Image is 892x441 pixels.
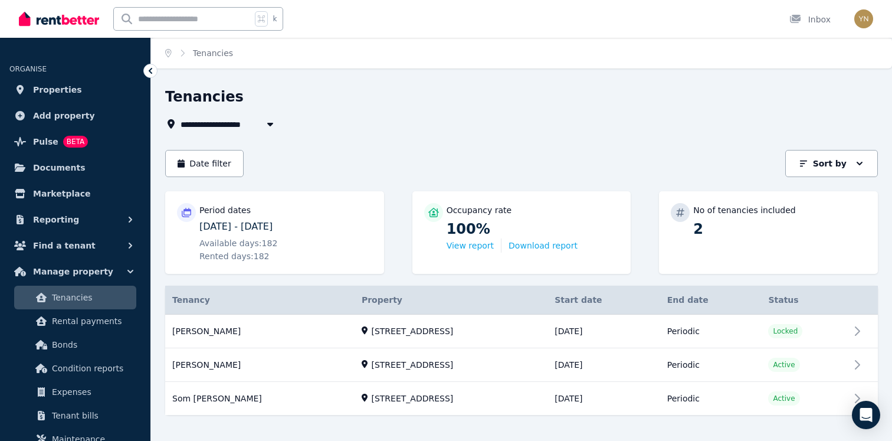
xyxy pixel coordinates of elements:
span: Tenancies [52,290,132,305]
span: Bonds [52,338,132,352]
th: Property [355,286,547,315]
img: RentBetter [19,10,99,28]
td: [DATE] [547,382,660,416]
a: Tenant bills [14,404,136,427]
th: Status [761,286,850,315]
a: View details for Claire Troy [165,349,878,382]
span: Condition reports [52,361,132,375]
span: Marketplace [33,187,90,201]
span: Tenancy [172,294,210,306]
a: Tenancies [14,286,136,309]
a: Marketplace [9,182,141,205]
a: Properties [9,78,141,102]
a: Expenses [14,380,136,404]
td: Periodic [660,348,762,382]
a: Rental payments [14,309,136,333]
a: Condition reports [14,357,136,380]
span: Properties [33,83,82,97]
button: View report [447,240,494,251]
p: Sort by [813,158,847,169]
a: View details for Som Nath Baral [165,383,878,416]
p: [DATE] - [DATE] [199,220,372,234]
a: Add property [9,104,141,128]
span: Available days: 182 [199,237,277,249]
button: Date filter [165,150,244,177]
td: Periodic [660,382,762,416]
span: ORGANISE [9,65,47,73]
p: 100% [447,220,619,239]
p: Period dates [199,204,251,216]
span: Rented days: 182 [199,250,270,262]
p: Occupancy rate [447,204,512,216]
th: End date [660,286,762,315]
span: Expenses [52,385,132,399]
p: No of tenancies included [693,204,795,216]
span: Add property [33,109,95,123]
span: Rental payments [52,314,132,328]
span: BETA [63,136,88,148]
button: Reporting [9,208,141,231]
span: Documents [33,161,86,175]
a: Bonds [14,333,136,357]
span: Reporting [33,213,79,227]
span: Tenancies [193,47,234,59]
img: Yadab Nepal [854,9,873,28]
button: Manage property [9,260,141,283]
td: [DATE] [547,348,660,382]
button: Download report [509,240,578,251]
h1: Tenancies [165,87,244,106]
span: Manage property [33,264,113,279]
a: PulseBETA [9,130,141,153]
span: k [273,14,277,24]
span: Pulse [33,135,58,149]
span: Tenant bills [52,409,132,423]
button: Find a tenant [9,234,141,257]
div: Inbox [789,14,831,25]
div: Open Intercom Messenger [852,401,880,429]
button: Sort by [785,150,878,177]
nav: Breadcrumb [151,38,247,68]
p: 2 [693,220,866,239]
a: View details for Nathan Finn [165,315,878,348]
span: Find a tenant [33,239,96,253]
a: Documents [9,156,141,179]
th: Start date [547,286,660,315]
